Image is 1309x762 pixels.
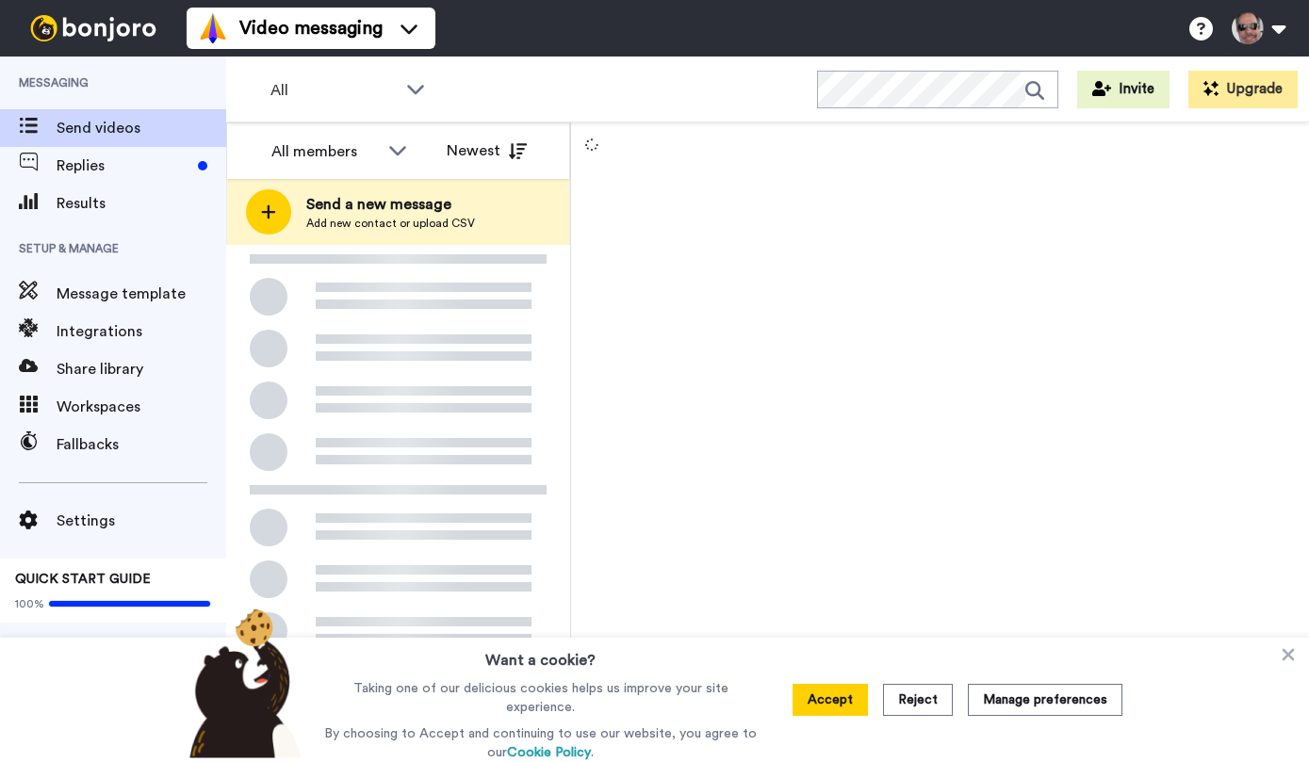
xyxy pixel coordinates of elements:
button: Accept [793,684,868,716]
span: Add new contact or upload CSV [306,216,475,231]
h3: Want a cookie? [485,638,596,672]
button: Reject [883,684,953,716]
p: By choosing to Accept and continuing to use our website, you agree to our . [319,724,761,762]
img: bear-with-cookie.png [172,608,312,758]
div: All members [271,140,379,163]
a: Cookie Policy [507,746,591,759]
button: Upgrade [1188,71,1298,108]
span: Send videos [57,117,226,139]
span: QUICK START GUIDE [15,573,151,586]
span: Results [57,192,226,215]
span: Fallbacks [57,433,226,456]
button: Manage preferences [968,684,1122,716]
span: Replies [57,154,190,177]
span: All [270,79,397,102]
span: 100% [15,596,44,611]
button: Newest [433,132,541,170]
img: bj-logo-header-white.svg [23,15,164,41]
span: Integrations [57,320,226,343]
span: Workspaces [57,396,226,418]
img: vm-color.svg [198,13,228,43]
span: Video messaging [239,15,383,41]
p: Taking one of our delicious cookies helps us improve your site experience. [319,679,761,717]
span: Settings [57,510,226,532]
button: Invite [1077,71,1170,108]
span: Send a new message [306,193,475,216]
span: Message template [57,283,226,305]
span: Share library [57,358,226,381]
